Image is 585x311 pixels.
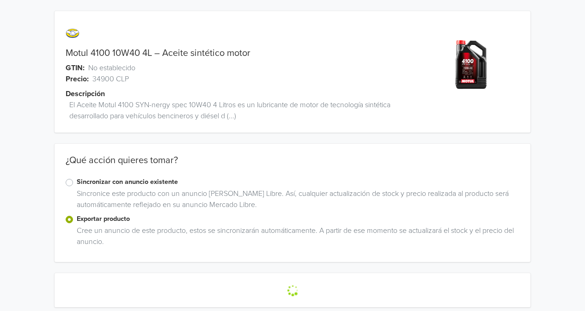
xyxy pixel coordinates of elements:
[69,99,423,122] span: El Aceite Motul 4100 SYN-nergy spec 10W40 4 Litros es un lubricante de motor de tecnología sintét...
[88,62,135,73] span: No establecido
[436,30,506,99] img: product_image
[66,62,85,73] span: GTIN:
[66,73,89,85] span: Precio:
[287,285,299,296] img: Loading...
[77,177,519,187] label: Sincronizar con anuncio existente
[66,88,105,99] span: Descripción
[92,73,129,85] span: 34900 CLP
[73,188,519,214] div: Sincronice este producto con un anuncio [PERSON_NAME] Libre. Así, cualquier actualización de stoc...
[77,214,519,224] label: Exportar producto
[66,48,250,59] a: Motul 4100 10W40 4L – Aceite sintético motor
[73,225,519,251] div: Cree un anuncio de este producto, estos se sincronizarán automáticamente. A partir de ese momento...
[55,155,530,177] div: ¿Qué acción quieres tomar?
